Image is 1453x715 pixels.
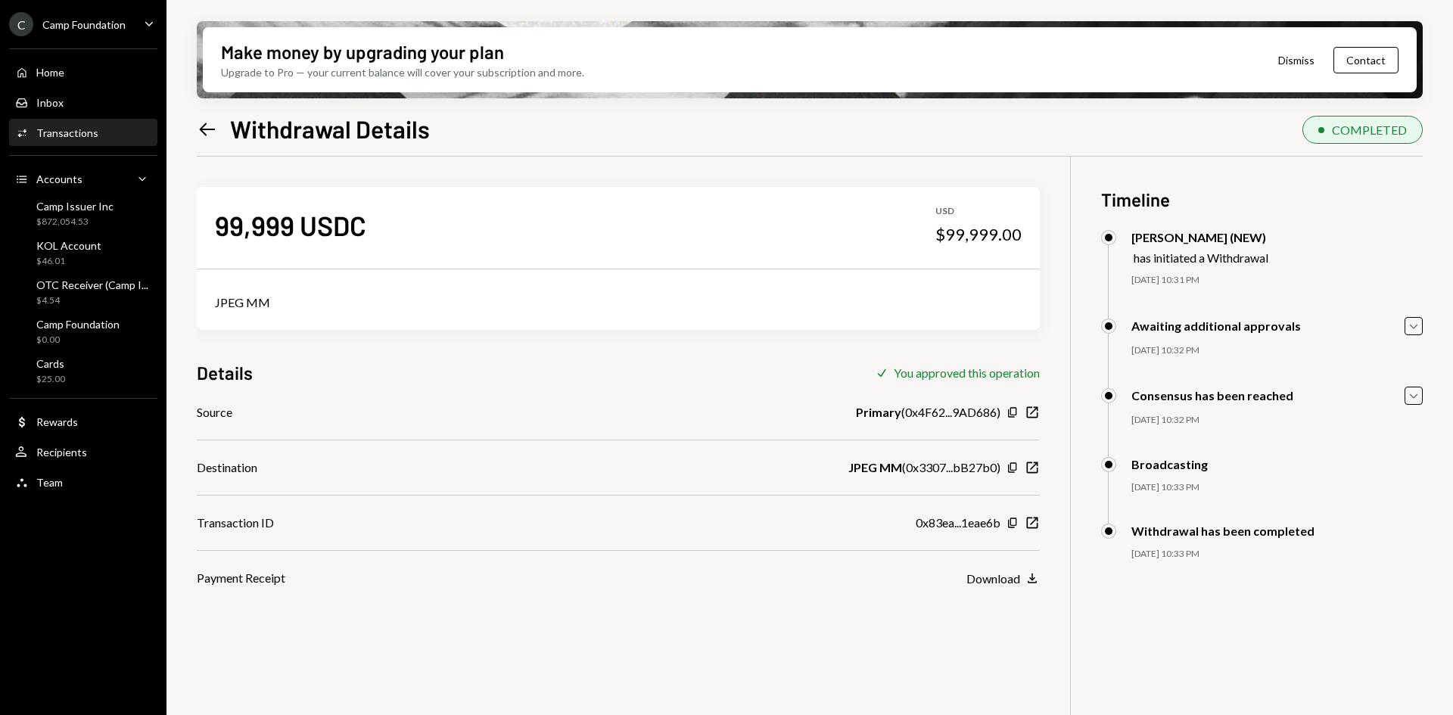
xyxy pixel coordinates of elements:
[36,357,65,370] div: Cards
[1131,230,1268,244] div: [PERSON_NAME] (NEW)
[1131,319,1301,333] div: Awaiting additional approvals
[221,64,584,80] div: Upgrade to Pro — your current balance will cover your subscription and more.
[9,12,33,36] div: C
[36,200,114,213] div: Camp Issuer Inc
[9,165,157,192] a: Accounts
[36,216,114,228] div: $872,054.53
[848,459,1000,477] div: ( 0x3307...bB27b0 )
[856,403,901,421] b: Primary
[36,66,64,79] div: Home
[1333,47,1399,73] button: Contact
[9,353,157,389] a: Cards$25.00
[894,365,1040,380] div: You approved this operation
[935,205,1022,218] div: USD
[36,476,63,489] div: Team
[230,113,430,144] h1: Withdrawal Details
[1131,548,1423,561] div: [DATE] 10:33 PM
[221,39,504,64] div: Make money by upgrading your plan
[1131,524,1315,538] div: Withdrawal has been completed
[36,126,98,139] div: Transactions
[197,360,253,385] h3: Details
[9,235,157,271] a: KOL Account$46.01
[1131,414,1423,427] div: [DATE] 10:32 PM
[9,408,157,435] a: Rewards
[1101,187,1423,212] h3: Timeline
[36,96,64,109] div: Inbox
[9,468,157,496] a: Team
[36,334,120,347] div: $0.00
[9,313,157,350] a: Camp Foundation$0.00
[1131,388,1293,403] div: Consensus has been reached
[36,278,148,291] div: OTC Receiver (Camp I...
[36,373,65,386] div: $25.00
[36,446,87,459] div: Recipients
[36,415,78,428] div: Rewards
[935,224,1022,245] div: $99,999.00
[1131,457,1208,471] div: Broadcasting
[36,239,101,252] div: KOL Account
[42,18,126,31] div: Camp Foundation
[1131,274,1423,287] div: [DATE] 10:31 PM
[36,318,120,331] div: Camp Foundation
[916,514,1000,532] div: 0x83ea...1eae6b
[1332,123,1407,137] div: COMPLETED
[856,403,1000,421] div: ( 0x4F62...9AD686 )
[9,58,157,85] a: Home
[197,569,285,587] div: Payment Receipt
[197,403,232,421] div: Source
[9,274,157,310] a: OTC Receiver (Camp I...$4.54
[848,459,902,477] b: JPEG MM
[9,89,157,116] a: Inbox
[215,294,1022,312] div: JPEG MM
[215,208,366,242] div: 99,999 USDC
[9,438,157,465] a: Recipients
[1131,344,1423,357] div: [DATE] 10:32 PM
[1259,42,1333,78] button: Dismiss
[1131,481,1423,494] div: [DATE] 10:33 PM
[197,459,257,477] div: Destination
[9,119,157,146] a: Transactions
[36,294,148,307] div: $4.54
[9,195,157,232] a: Camp Issuer Inc$872,054.53
[36,255,101,268] div: $46.01
[1134,250,1268,265] div: has initiated a Withdrawal
[36,173,82,185] div: Accounts
[966,570,1040,587] button: Download
[197,514,274,532] div: Transaction ID
[966,571,1020,586] div: Download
